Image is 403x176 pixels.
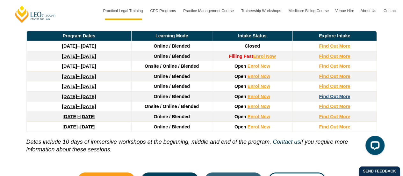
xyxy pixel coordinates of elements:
[253,54,276,59] a: Enrol Now
[245,43,260,49] span: Closed
[26,31,132,41] td: Program Dates
[154,94,190,99] span: Online / Blended
[319,74,350,79] a: Find Out More
[234,94,246,99] span: Open
[285,2,332,20] a: Medicare Billing Course
[62,94,77,99] strong: [DATE]
[62,84,96,89] a: [DATE]– [DATE]
[154,54,190,59] span: Online / Blended
[180,2,238,20] a: Practice Management Course
[26,132,377,153] p: if you require more information about these sessions.
[62,124,78,129] strong: [DATE]
[248,104,270,109] a: Enrol Now
[62,64,77,69] strong: [DATE]
[147,2,180,20] a: CPD Programs
[62,74,96,79] a: [DATE]– [DATE]
[62,114,78,119] strong: [DATE]
[248,124,270,129] a: Enrol Now
[154,84,190,89] span: Online / Blended
[145,104,199,109] span: Onsite / Online / Blended
[273,139,300,145] a: Contact us
[62,74,77,79] strong: [DATE]
[357,2,380,20] a: About Us
[154,74,190,79] span: Online / Blended
[229,54,253,59] strong: Filling Fast
[26,139,271,145] i: Dates include 10 days of immersive workshops at the beginning, middle and end of the program.
[380,2,400,20] a: Contact
[319,114,350,119] a: Find Out More
[248,74,270,79] a: Enrol Now
[62,64,96,69] a: [DATE]– [DATE]
[292,31,377,41] td: Explore Intake
[234,64,246,69] span: Open
[319,84,350,89] a: Find Out More
[80,114,96,119] span: [DATE]
[154,114,190,119] span: Online / Blended
[100,2,147,20] a: Practical Legal Training
[248,114,270,119] a: Enrol Now
[234,124,246,129] span: Open
[360,133,387,160] iframe: LiveChat chat widget
[234,104,246,109] span: Open
[62,104,96,109] a: [DATE]– [DATE]
[62,43,77,49] strong: [DATE]
[62,54,96,59] a: [DATE]– [DATE]
[62,54,77,59] strong: [DATE]
[62,94,96,99] a: [DATE]– [DATE]
[319,43,350,49] a: Find Out More
[319,104,350,109] a: Find Out More
[62,124,95,129] a: [DATE]–[DATE]
[145,64,199,69] span: Onsite / Online / Blended
[132,31,212,41] td: Learning Mode
[319,64,350,69] a: Find Out More
[248,84,270,89] a: Enrol Now
[319,94,350,99] a: Find Out More
[234,74,246,79] span: Open
[212,31,292,41] td: Intake Status
[62,104,77,109] strong: [DATE]
[238,2,285,20] a: Traineeship Workshops
[62,43,96,49] a: [DATE]– [DATE]
[319,54,350,59] a: Find Out More
[80,124,96,129] span: [DATE]
[248,94,270,99] a: Enrol Now
[234,114,246,119] span: Open
[248,64,270,69] a: Enrol Now
[62,84,77,89] strong: [DATE]
[154,124,190,129] span: Online / Blended
[319,124,350,129] a: Find Out More
[332,2,357,20] a: Venue Hire
[234,84,246,89] span: Open
[154,43,190,49] span: Online / Blended
[14,5,57,23] a: [PERSON_NAME] Centre for Law
[62,114,95,119] a: [DATE]–[DATE]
